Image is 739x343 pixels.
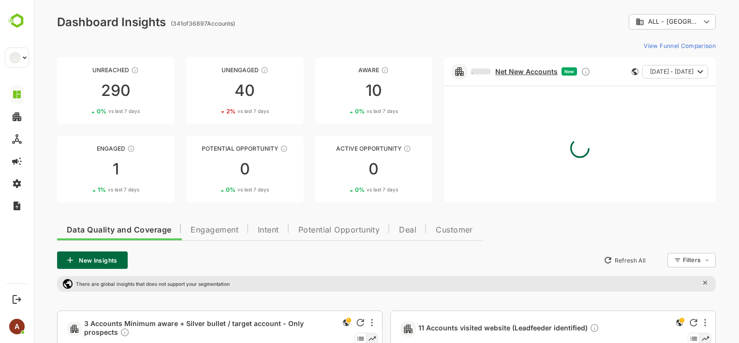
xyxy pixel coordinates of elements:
a: AwareThese accounts have just entered the buying cycle and need further nurturing100%vs last 7 days [281,57,399,124]
div: More [337,319,339,327]
a: UnreachedThese accounts have not been engaged with for a defined time period2900%vs last 7 days [23,57,141,124]
div: This is a global insight. Segment selection is not applicable for this view [307,317,318,330]
div: Filters [648,251,682,269]
a: 11 Accounts visited website (Leadfeeder identified)Description not present [384,323,569,334]
div: 1 % [64,186,105,193]
span: New [531,69,540,74]
span: 3 Accounts Minimum aware + Silver bullet / target account - Only prospects [50,319,303,339]
div: 0 [281,161,399,177]
div: ALL - [GEOGRAPHIC_DATA] [595,13,682,31]
div: 40 [152,83,270,98]
button: New Insights [23,251,94,269]
div: Engaged [23,145,141,152]
div: 0 % [63,108,106,115]
button: Refresh All [565,252,616,268]
div: Potential Opportunity [152,145,270,152]
div: These accounts are MQAs and can be passed on to Inside Sales [246,145,254,153]
span: vs last 7 days [333,108,364,115]
div: Discover new ICP-fit accounts showing engagement — via intent surges, anonymous website visits, L... [547,67,557,77]
div: 0 % [192,186,235,193]
span: Deal [365,226,383,234]
a: Potential OpportunityThese accounts are MQAs and can be passed on to Inside Sales00%vs last 7 days [152,136,270,203]
div: These accounts have not been engaged with for a defined time period [97,66,105,74]
div: Unengaged [152,66,270,74]
span: 11 Accounts visited website (Leadfeeder identified) [384,323,565,334]
div: These accounts have just entered the buying cycle and need further nurturing [347,66,355,74]
button: View Funnel Comparison [606,38,682,53]
a: Active OpportunityThese accounts have open opportunities which might be at any of the Sales Stage... [281,136,399,203]
ag: ( 341 of 36897 Accounts) [137,20,201,27]
span: Engagement [157,226,205,234]
button: [DATE] - [DATE] [608,65,674,78]
span: Data Quality and Coverage [33,226,137,234]
div: These accounts have open opportunities which might be at any of the Sales Stages [369,145,377,153]
span: vs last 7 days [333,186,364,193]
div: 0 % [321,186,364,193]
div: This card does not support filter and segments [598,68,605,75]
div: These accounts have not shown enough engagement and need nurturing [227,66,235,74]
a: 3 Accounts Minimum aware + Silver bullet / target account - Only prospectsDescription not present [50,319,307,339]
span: vs last 7 days [74,186,105,193]
div: Unreached [23,66,141,74]
div: 1 [23,161,141,177]
div: __ [9,52,21,63]
a: Net New Accounts [437,67,524,76]
div: Refresh [656,319,664,327]
span: Customer [402,226,439,234]
button: Logout [10,293,23,306]
div: 2 % [192,108,235,115]
span: ALL - [GEOGRAPHIC_DATA] [614,18,666,25]
div: Description not present [556,323,565,334]
div: Refresh [323,319,330,327]
span: Intent [224,226,245,234]
div: This is a global insight. Segment selection is not applicable for this view [640,317,651,330]
img: BambooboxLogoMark.f1c84d78b4c51b1a7b5f700c9845e183.svg [5,12,30,30]
div: 0 [152,161,270,177]
div: These accounts are warm, further nurturing would qualify them to MQAs [93,145,101,153]
div: A [9,319,25,334]
span: Potential Opportunity [265,226,346,234]
div: Dashboard Insights [23,15,132,29]
div: Description not present [86,327,96,339]
span: vs last 7 days [74,108,106,115]
div: Aware [281,66,399,74]
span: vs last 7 days [204,186,235,193]
div: 0 % [321,108,364,115]
span: [DATE] - [DATE] [616,65,660,78]
span: vs last 7 days [204,108,235,115]
div: 10 [281,83,399,98]
a: UnengagedThese accounts have not shown enough engagement and need nurturing402%vs last 7 days [152,57,270,124]
div: Filters [649,256,666,264]
div: Active Opportunity [281,145,399,152]
a: EngagedThese accounts are warm, further nurturing would qualify them to MQAs11%vs last 7 days [23,136,141,203]
p: There are global insights that does not support your segmentation [42,281,196,287]
div: ALL - Slovenia [602,17,666,26]
div: 290 [23,83,141,98]
div: More [670,319,672,327]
